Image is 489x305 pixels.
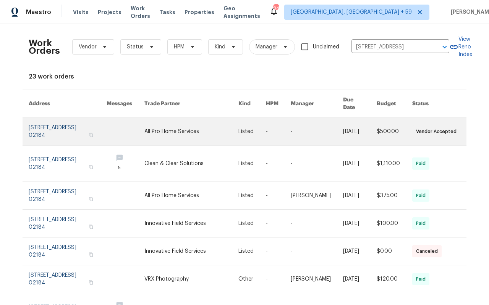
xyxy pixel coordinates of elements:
input: Enter in an address [351,41,428,53]
th: HPM [260,90,285,118]
th: Manager [285,90,337,118]
th: Messages [100,90,138,118]
td: - [260,182,285,210]
span: Projects [98,8,121,16]
td: All Pro Home Services [138,118,232,146]
td: Other [232,265,260,293]
button: Copy Address [87,251,94,258]
span: Vendor [79,43,97,51]
td: - [285,118,337,146]
span: HPM [174,43,185,51]
div: 23 work orders [29,73,460,80]
td: Listed [232,238,260,265]
button: Copy Address [87,164,94,170]
span: Unclaimed [313,43,339,51]
td: - [260,210,285,238]
h2: Work Orders [29,39,60,55]
td: Listed [232,146,260,182]
th: Budget [371,90,406,118]
td: Listed [232,210,260,238]
th: Status [406,90,466,118]
td: - [285,146,337,182]
span: Manager [256,43,277,51]
td: Innovative Field Services [138,210,232,238]
td: All Pro Home Services [138,182,232,210]
th: Trade Partner [138,90,232,118]
button: Copy Address [87,196,94,202]
button: Open [439,42,450,52]
span: Geo Assignments [223,5,260,20]
span: Tasks [159,10,175,15]
a: View Reno Index [449,35,472,58]
td: - [285,238,337,265]
button: Copy Address [87,132,94,138]
th: Kind [232,90,260,118]
th: Address [23,90,100,118]
span: Maestro [26,8,51,16]
span: [GEOGRAPHIC_DATA], [GEOGRAPHIC_DATA] + 59 [291,8,412,16]
td: - [260,146,285,182]
button: Copy Address [87,223,94,230]
div: 846 [273,5,279,12]
button: Copy Address [87,279,94,286]
td: [PERSON_NAME] [285,182,337,210]
span: Work Orders [131,5,150,20]
td: Innovative Field Services [138,238,232,265]
td: - [260,238,285,265]
td: Clean & Clear Solutions [138,146,232,182]
span: Status [127,43,144,51]
td: Listed [232,118,260,146]
span: Kind [215,43,225,51]
span: Properties [185,8,214,16]
td: - [285,210,337,238]
th: Due Date [337,90,371,118]
td: Listed [232,182,260,210]
td: [PERSON_NAME] [285,265,337,293]
td: VRX Photography [138,265,232,293]
td: - [260,118,285,146]
span: Visits [73,8,89,16]
td: - [260,265,285,293]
